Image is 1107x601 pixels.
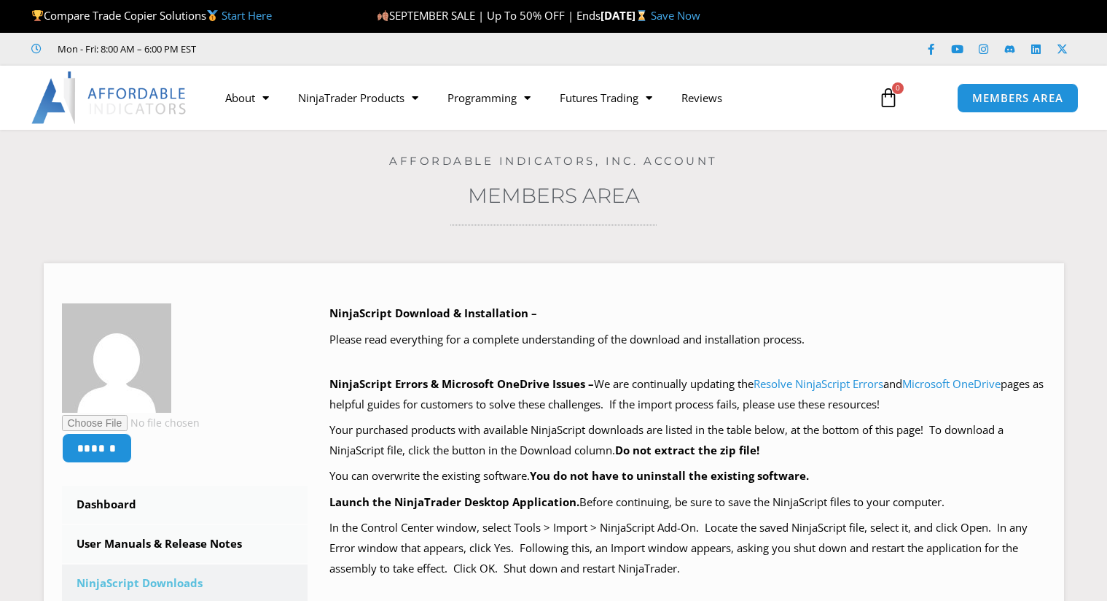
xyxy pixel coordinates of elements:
img: 🍂 [378,10,388,21]
p: Before continuing, be sure to save the NinjaScript files to your computer. [329,492,1046,513]
a: About [211,81,283,115]
a: Start Here [222,8,272,23]
a: 0 [856,77,920,119]
img: 🥇 [207,10,218,21]
img: ⌛ [636,10,647,21]
iframe: Customer reviews powered by Trustpilot [216,42,435,56]
p: Please read everything for a complete understanding of the download and installation process. [329,330,1046,350]
img: LogoAI | Affordable Indicators – NinjaTrader [31,71,188,124]
img: 🏆 [32,10,43,21]
span: Mon - Fri: 8:00 AM – 6:00 PM EST [54,40,196,58]
span: MEMBERS AREA [972,93,1063,104]
p: We are continually updating the and pages as helpful guides for customers to solve these challeng... [329,374,1046,415]
a: MEMBERS AREA [957,83,1079,113]
b: NinjaScript Download & Installation – [329,306,537,320]
b: You do not have to uninstall the existing software. [530,468,809,483]
a: Save Now [651,8,700,23]
a: Programming [433,81,545,115]
span: 0 [892,82,904,94]
span: Compare Trade Copier Solutions [31,8,272,23]
p: You can overwrite the existing software. [329,466,1046,486]
p: In the Control Center window, select Tools > Import > NinjaScript Add-On. Locate the saved NinjaS... [329,518,1046,579]
a: Affordable Indicators, Inc. Account [389,154,718,168]
b: Launch the NinjaTrader Desktop Application. [329,495,579,509]
b: Do not extract the zip file! [615,443,759,457]
img: 7235e55ecf7557c9c8854c070c7c9ca68170588e014db315a963f3253501b20d [62,303,171,413]
strong: [DATE] [601,8,651,23]
a: Reviews [667,81,737,115]
a: Dashboard [62,486,308,524]
b: NinjaScript Errors & Microsoft OneDrive Issues – [329,376,594,391]
a: NinjaTrader Products [283,81,433,115]
p: Your purchased products with available NinjaScript downloads are listed in the table below, at th... [329,420,1046,461]
a: Microsoft OneDrive [902,376,1001,391]
a: Futures Trading [545,81,667,115]
a: User Manuals & Release Notes [62,525,308,563]
span: SEPTEMBER SALE | Up To 50% OFF | Ends [376,8,600,23]
a: Members Area [468,183,640,208]
a: Resolve NinjaScript Errors [754,376,883,391]
nav: Menu [211,81,864,115]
